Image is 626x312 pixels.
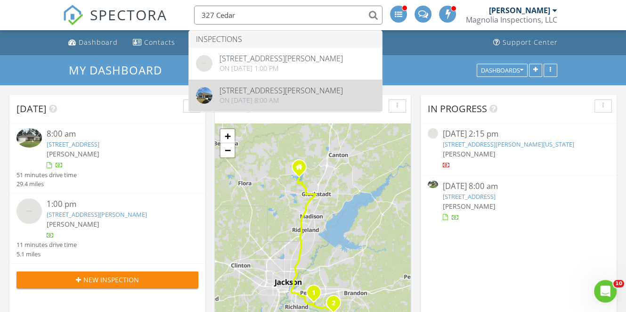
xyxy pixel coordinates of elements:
[477,64,528,77] button: Dashboards
[333,303,339,308] div: 327 Cedar Crest Dr, Pearl , MS 39208
[47,128,183,140] div: 8:00 am
[196,87,212,104] img: 9283438%2Fcover_photos%2Fb6tJVa6sCVlZsWoshlC5%2Foriginal.9283438-1755870957970
[443,192,496,201] a: [STREET_ADDRESS]
[481,67,523,74] div: Dashboards
[16,198,198,259] a: 1:00 pm [STREET_ADDRESS][PERSON_NAME] [PERSON_NAME] 11 minutes drive time 5.1 miles
[90,5,167,25] span: SPECTORA
[16,250,77,259] div: 5.1 miles
[144,38,175,47] div: Contacts
[220,87,343,94] div: [STREET_ADDRESS][PERSON_NAME]
[220,55,343,62] div: [STREET_ADDRESS][PERSON_NAME]
[613,280,624,287] span: 10
[47,140,99,148] a: [STREET_ADDRESS]
[220,65,343,72] div: On [DATE] 1:00 pm
[220,97,343,104] div: On [DATE] 8:00 am
[16,271,198,288] button: New Inspection
[189,31,382,48] li: Inspections
[129,34,179,51] a: Contacts
[428,128,438,139] img: streetview
[489,34,561,51] a: Support Center
[196,55,212,72] img: streetview
[443,140,574,148] a: [STREET_ADDRESS][PERSON_NAME][US_STATE]
[47,198,183,210] div: 1:00 pm
[83,275,139,285] span: New Inspection
[314,292,319,298] div: 607 Silver Cv, Pearl, MS 39208
[47,210,147,219] a: [STREET_ADDRESS][PERSON_NAME]
[428,128,610,170] a: [DATE] 2:15 pm [STREET_ADDRESS][PERSON_NAME][US_STATE] [PERSON_NAME]
[16,128,198,189] a: 8:00 am [STREET_ADDRESS] [PERSON_NAME] 51 minutes drive time 29.4 miles
[16,240,77,249] div: 11 minutes drive time
[220,129,235,143] a: Zoom in
[47,149,99,158] span: [PERSON_NAME]
[312,290,316,296] i: 1
[428,102,487,115] span: In Progress
[65,34,122,51] a: Dashboard
[79,38,118,47] div: Dashboard
[443,202,496,211] span: [PERSON_NAME]
[69,62,170,78] a: My Dashboard
[428,181,438,189] img: 9372155%2Fcover_photos%2FXrCMW5e5I7W1B15mAYDg%2Fsmall.9372155-1756389289013
[443,149,496,158] span: [PERSON_NAME]
[332,300,335,307] i: 2
[443,181,594,192] div: [DATE] 8:00 am
[489,6,550,15] div: [PERSON_NAME]
[16,180,77,189] div: 29.4 miles
[220,143,235,157] a: Zoom out
[47,220,99,229] span: [PERSON_NAME]
[466,15,557,25] div: Magnolia Inspections, LLC
[194,6,382,25] input: Search everything...
[63,13,167,33] a: SPECTORA
[594,280,617,303] iframe: Intercom live chat
[16,102,47,115] span: [DATE]
[503,38,558,47] div: Support Center
[299,167,305,172] div: 208 Belle Pointe, Madison MS 39110
[187,34,232,51] a: Settings
[16,198,42,224] img: streetview
[443,128,594,140] div: [DATE] 2:15 pm
[16,128,42,148] img: 9372155%2Fcover_photos%2FXrCMW5e5I7W1B15mAYDg%2Fsmall.9372155-1756389289013
[16,171,77,180] div: 51 minutes drive time
[428,181,610,222] a: [DATE] 8:00 am [STREET_ADDRESS] [PERSON_NAME]
[63,5,83,25] img: The Best Home Inspection Software - Spectora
